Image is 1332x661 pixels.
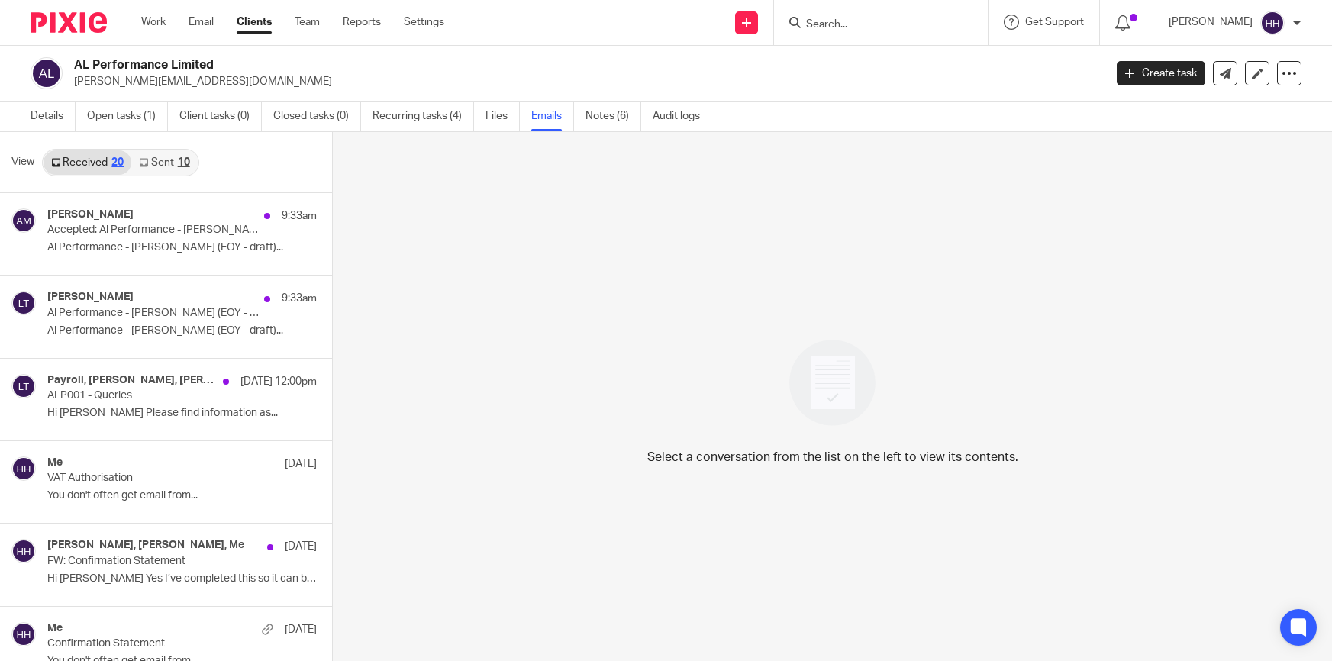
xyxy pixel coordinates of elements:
[531,102,574,131] a: Emails
[653,102,711,131] a: Audit logs
[47,389,263,402] p: ALP001 - Queries
[74,57,890,73] h2: AL Performance Limited
[111,157,124,168] div: 20
[47,291,134,304] h4: [PERSON_NAME]
[31,12,107,33] img: Pixie
[647,448,1018,466] p: Select a conversation from the list on the left to view its contents.
[1260,11,1285,35] img: svg%3E
[47,472,263,485] p: VAT Authorisation
[74,74,1094,89] p: [PERSON_NAME][EMAIL_ADDRESS][DOMAIN_NAME]
[47,208,134,221] h4: [PERSON_NAME]
[1025,17,1084,27] span: Get Support
[31,57,63,89] img: svg%3E
[47,224,263,237] p: Accepted: Al Performance - [PERSON_NAME] (EOY - draft) @ [DATE] 10:30am - 11am (BST) ([PERSON_NAME])
[31,102,76,131] a: Details
[47,572,317,585] p: Hi [PERSON_NAME] Yes I’ve completed this so it can be...
[178,157,190,168] div: 10
[47,407,317,420] p: Hi [PERSON_NAME] Please find information as...
[11,374,36,398] img: svg%3E
[285,539,317,554] p: [DATE]
[282,291,317,306] p: 9:33am
[285,456,317,472] p: [DATE]
[282,208,317,224] p: 9:33am
[47,456,63,469] h4: Me
[1169,15,1253,30] p: [PERSON_NAME]
[485,102,520,131] a: Files
[11,539,36,563] img: svg%3E
[11,208,36,233] img: svg%3E
[285,622,317,637] p: [DATE]
[47,539,244,552] h4: [PERSON_NAME], [PERSON_NAME], Me
[47,622,63,635] h4: Me
[179,102,262,131] a: Client tasks (0)
[189,15,214,30] a: Email
[585,102,641,131] a: Notes (6)
[44,150,131,175] a: Received20
[295,15,320,30] a: Team
[47,307,263,320] p: Al Performance - [PERSON_NAME] (EOY - draft)
[141,15,166,30] a: Work
[373,102,474,131] a: Recurring tasks (4)
[11,154,34,170] span: View
[11,456,36,481] img: svg%3E
[273,102,361,131] a: Closed tasks (0)
[87,102,168,131] a: Open tasks (1)
[47,637,263,650] p: Confirmation Statement
[237,15,272,30] a: Clients
[404,15,444,30] a: Settings
[47,555,263,568] p: FW: Confirmation Statement
[47,324,317,337] p: Al Performance - [PERSON_NAME] (EOY - draft)...
[11,291,36,315] img: svg%3E
[1117,61,1205,85] a: Create task
[47,241,317,254] p: Al Performance - [PERSON_NAME] (EOY - draft)...
[805,18,942,32] input: Search
[47,489,317,502] p: You don't often get email from...
[131,150,197,175] a: Sent10
[47,374,215,387] h4: Payroll, [PERSON_NAME], [PERSON_NAME]
[779,330,885,436] img: image
[343,15,381,30] a: Reports
[240,374,317,389] p: [DATE] 12:00pm
[11,622,36,646] img: svg%3E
